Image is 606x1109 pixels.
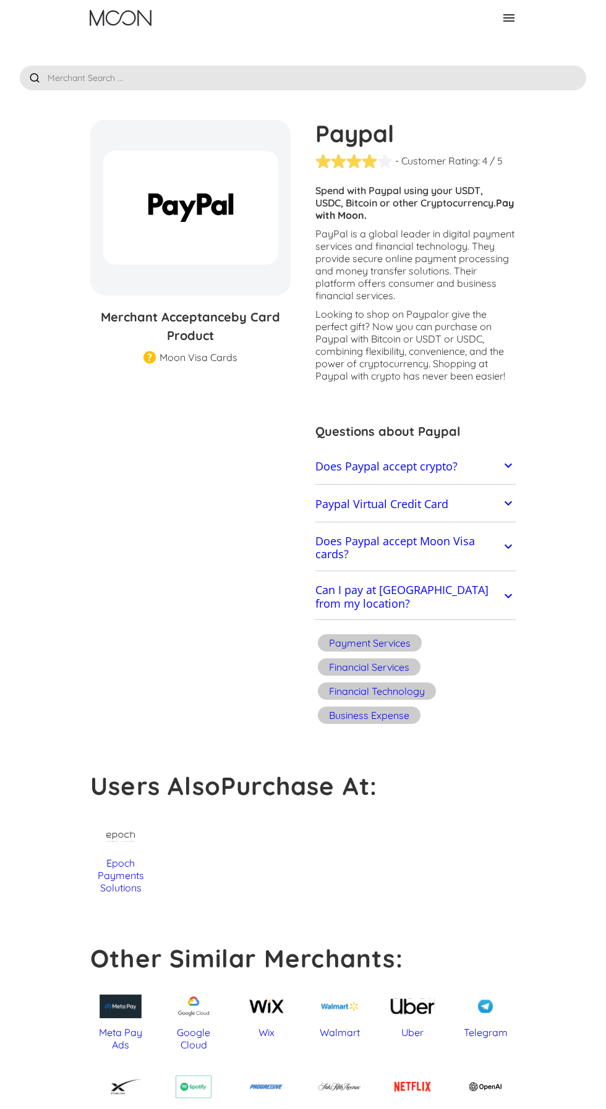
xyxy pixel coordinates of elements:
div: Payment Services [329,637,411,649]
h1: Paypal [315,120,516,147]
h3: Questions about Paypal [315,422,516,441]
a: Google Cloud [163,987,224,1051]
div: Financial Technology [329,685,425,697]
strong: : [370,770,377,801]
p: Spend with Paypal using your USDT, USDC, Bitcoin or other Cryptocurrency. [315,184,516,221]
div: 4 [482,155,487,167]
div: Epoch Payments Solutions [90,857,151,894]
a: Does Paypal accept Moon Visa cards? [315,529,516,568]
div: Wix [236,1026,297,1039]
a: Does Paypal accept crypto? [315,453,516,481]
div: - Customer Rating: [395,155,480,167]
input: Merchant Search ... [20,66,586,90]
p: PayPal is a global leader in digital payment services and financial technology. They provide secu... [315,227,516,302]
strong: Purchase At [221,770,370,801]
a: Can I pay at [GEOGRAPHIC_DATA] from my location? [315,577,516,617]
h2: Paypal Virtual Credit Card [315,498,448,511]
p: Looking to shop on Paypal ? Now you can purchase on Paypal with Bitcoin or USDT or USDC, combinin... [315,308,516,382]
img: Moon Logo [90,10,151,26]
a: Telegram [455,987,516,1039]
div: Uber [382,1026,443,1039]
h2: Does Paypal accept crypto? [315,460,458,474]
span: by Card Product [167,309,280,343]
div: Walmart [309,1026,370,1039]
a: Meta Pay Ads [90,987,151,1051]
div: Google Cloud [163,1026,224,1051]
a: Payment Services [315,632,424,656]
h2: Can I pay at [GEOGRAPHIC_DATA] from my location? [315,584,501,610]
div: Business Expense [329,709,409,721]
a: Business Expense [315,705,423,729]
a: Epoch Payments Solutions [90,817,151,894]
a: Walmart [309,987,370,1039]
div: Financial Services [329,661,409,673]
strong: Pay with Moon. [315,197,514,221]
h2: Does Paypal accept Moon Visa cards? [315,535,501,561]
h3: Merchant Acceptance [90,308,291,345]
span: or give the perfect gift [315,308,487,333]
div: Telegram [455,1026,516,1039]
div: Meta Pay Ads [90,1026,151,1051]
a: Financial Technology [315,681,438,705]
strong: Users Also [90,770,221,801]
a: home [90,10,151,26]
a: Paypal Virtual Credit Card [315,491,516,519]
div: / 5 [490,155,503,167]
div: Moon Visa Cards [160,351,237,363]
a: Financial Services [315,656,423,681]
strong: Other Similar Merchants: [90,943,403,974]
a: Wix [236,987,297,1039]
a: Uber [382,987,443,1039]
